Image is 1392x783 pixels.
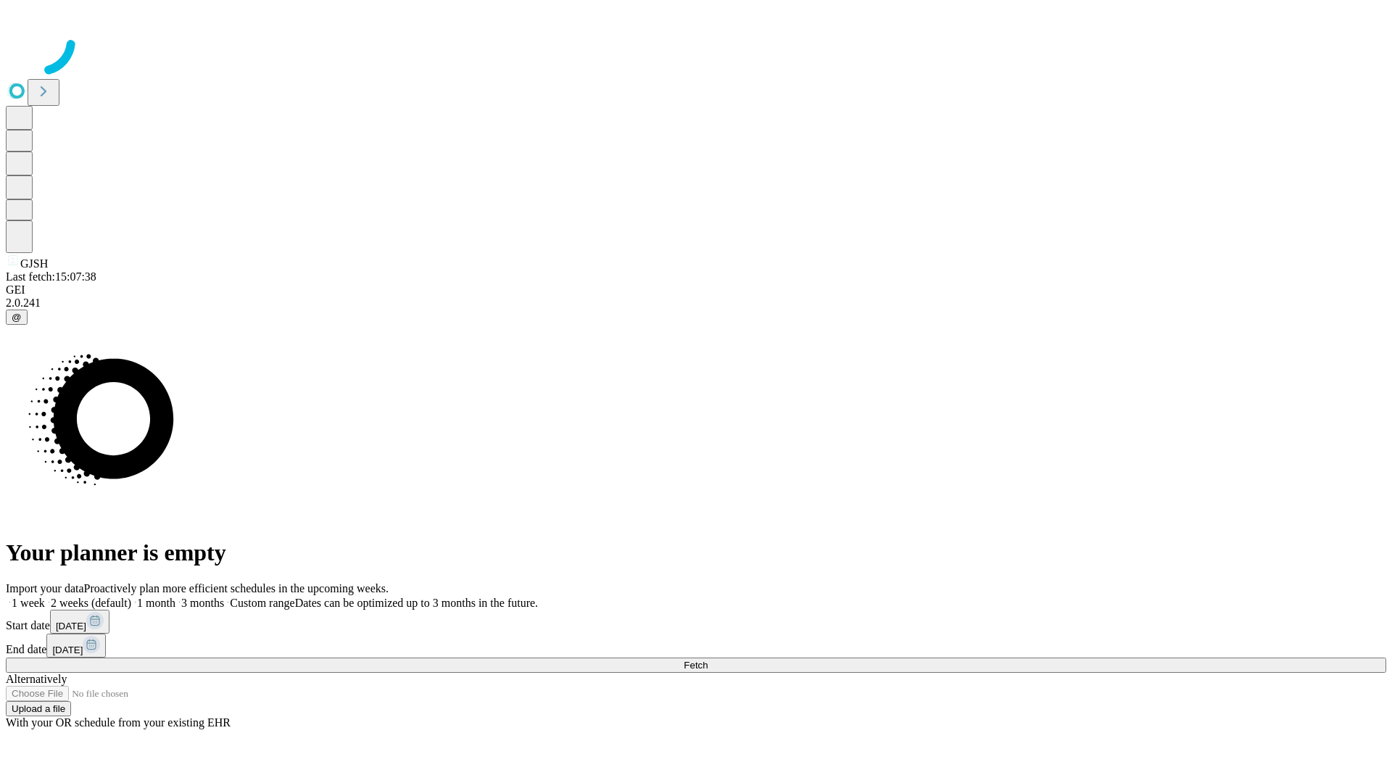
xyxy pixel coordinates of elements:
[12,312,22,323] span: @
[6,297,1386,310] div: 2.0.241
[6,610,1386,634] div: Start date
[84,582,389,594] span: Proactively plan more efficient schedules in the upcoming weeks.
[6,539,1386,566] h1: Your planner is empty
[20,257,48,270] span: GJSH
[56,621,86,631] span: [DATE]
[6,701,71,716] button: Upload a file
[6,582,84,594] span: Import your data
[52,645,83,655] span: [DATE]
[6,658,1386,673] button: Fetch
[46,634,106,658] button: [DATE]
[6,310,28,325] button: @
[50,610,109,634] button: [DATE]
[51,597,131,609] span: 2 weeks (default)
[137,597,175,609] span: 1 month
[12,597,45,609] span: 1 week
[230,597,294,609] span: Custom range
[295,597,538,609] span: Dates can be optimized up to 3 months in the future.
[684,660,708,671] span: Fetch
[6,270,96,283] span: Last fetch: 15:07:38
[6,634,1386,658] div: End date
[6,673,67,685] span: Alternatively
[6,716,231,729] span: With your OR schedule from your existing EHR
[181,597,224,609] span: 3 months
[6,283,1386,297] div: GEI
